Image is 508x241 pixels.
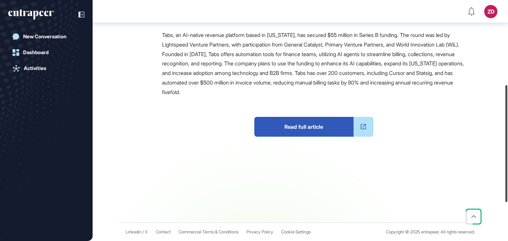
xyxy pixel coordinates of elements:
[162,32,464,95] span: Tabs, an AI-native revenue platform based in [US_STATE], has secured $55 million in Series B fund...
[156,229,171,234] span: Contact
[145,229,148,234] a: X
[126,229,142,234] a: Linkedin
[8,62,84,75] a: Activities
[246,229,273,234] a: Privacy Policy
[23,34,66,40] div: New Conversation
[254,117,373,137] a: Read full article
[179,229,238,234] a: Commercial Terms & Conditions
[254,117,354,137] span: Read full article
[24,65,46,71] div: Activities
[281,229,311,234] a: Cookie Settings
[8,30,84,43] a: New Conversation
[23,50,49,55] div: Dashboard
[8,9,54,20] div: entrapeer-logo
[8,46,84,59] a: Dashboard
[143,229,144,234] span: /
[386,229,475,234] div: Copyright © 2025 entrapeer, All rights reserved.
[484,5,497,18] button: ZD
